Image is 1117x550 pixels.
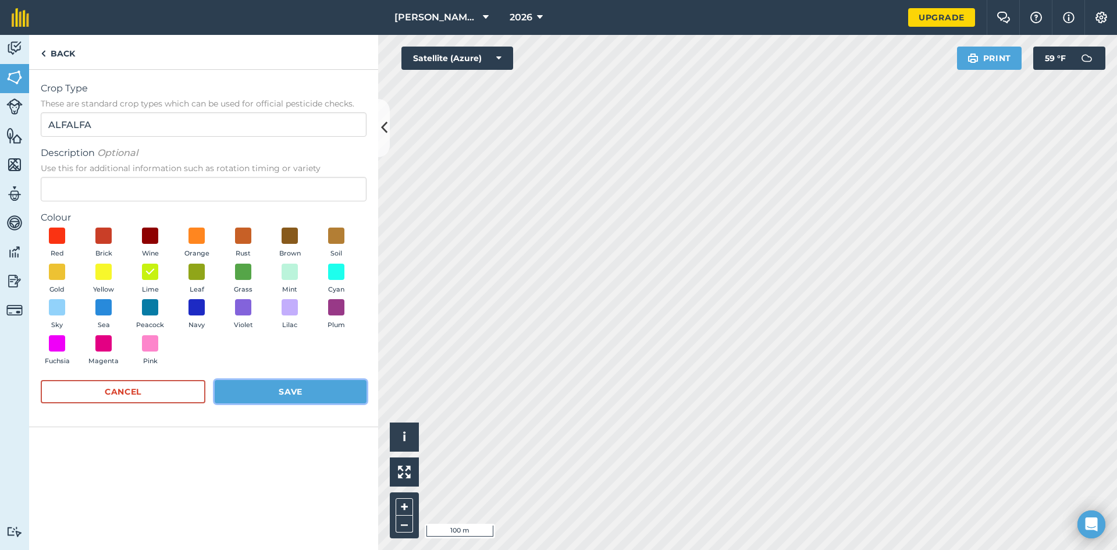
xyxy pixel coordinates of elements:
[41,47,46,61] img: svg+xml;base64,PHN2ZyB4bWxucz0iaHR0cDovL3d3dy53My5vcmcvMjAwMC9zdmciIHdpZHRoPSI5IiBoZWlnaHQ9IjI0Ii...
[6,69,23,86] img: svg+xml;base64,PHN2ZyB4bWxucz0iaHR0cDovL3d3dy53My5vcmcvMjAwMC9zdmciIHdpZHRoPSI1NiIgaGVpZ2h0PSI2MC...
[1063,10,1075,24] img: svg+xml;base64,PHN2ZyB4bWxucz0iaHR0cDovL3d3dy53My5vcmcvMjAwMC9zdmciIHdpZHRoPSIxNyIgaGVpZ2h0PSIxNy...
[273,228,306,259] button: Brown
[180,228,213,259] button: Orange
[390,423,419,452] button: i
[134,228,166,259] button: Wine
[6,214,23,232] img: svg+xml;base64,PD94bWwgdmVyc2lvbj0iMS4wIiBlbmNvZGluZz0idXRmLTgiPz4KPCEtLSBHZW5lcmF0b3I6IEFkb2JlIE...
[234,285,252,295] span: Grass
[145,265,155,279] img: svg+xml;base64,PHN2ZyB4bWxucz0iaHR0cDovL3d3dy53My5vcmcvMjAwMC9zdmciIHdpZHRoPSIxOCIgaGVpZ2h0PSIyNC...
[1075,47,1098,70] img: svg+xml;base64,PD94bWwgdmVyc2lvbj0iMS4wIiBlbmNvZGluZz0idXRmLTgiPz4KPCEtLSBHZW5lcmF0b3I6IEFkb2JlIE...
[401,47,513,70] button: Satellite (Azure)
[273,264,306,295] button: Mint
[51,320,63,331] span: Sky
[188,320,205,331] span: Navy
[320,299,353,331] button: Plum
[398,466,411,478] img: Four arrows, one pointing top left, one top right, one bottom right and the last bottom left
[997,12,1011,23] img: Two speech bubbles overlapping with the left bubble in the forefront
[1045,47,1066,70] span: 59 ° F
[1029,12,1043,23] img: A question mark icon
[227,228,259,259] button: Rust
[510,10,532,24] span: 2026
[41,81,367,95] span: Crop Type
[6,98,23,115] img: svg+xml;base64,PD94bWwgdmVyc2lvbj0iMS4wIiBlbmNvZGluZz0idXRmLTgiPz4KPCEtLSBHZW5lcmF0b3I6IEFkb2JlIE...
[87,335,120,367] button: Magenta
[98,320,110,331] span: Sea
[215,380,367,403] button: Save
[41,228,73,259] button: Red
[6,243,23,261] img: svg+xml;base64,PD94bWwgdmVyc2lvbj0iMS4wIiBlbmNvZGluZz0idXRmLTgiPz4KPCEtLSBHZW5lcmF0b3I6IEFkb2JlIE...
[396,516,413,533] button: –
[88,356,119,367] span: Magenta
[134,264,166,295] button: Lime
[236,249,251,259] span: Rust
[41,264,73,295] button: Gold
[142,249,159,259] span: Wine
[234,320,253,331] span: Violet
[134,335,166,367] button: Pink
[41,162,367,174] span: Use this for additional information such as rotation timing or variety
[29,35,87,69] a: Back
[1094,12,1108,23] img: A cog icon
[227,264,259,295] button: Grass
[330,249,342,259] span: Soil
[6,526,23,537] img: svg+xml;base64,PD94bWwgdmVyc2lvbj0iMS4wIiBlbmNvZGluZz0idXRmLTgiPz4KPCEtLSBHZW5lcmF0b3I6IEFkb2JlIE...
[957,47,1022,70] button: Print
[45,356,70,367] span: Fuchsia
[396,498,413,516] button: +
[1033,47,1105,70] button: 59 °F
[41,211,367,225] label: Colour
[320,264,353,295] button: Cyan
[227,299,259,331] button: Violet
[12,8,29,27] img: fieldmargin Logo
[93,285,114,295] span: Yellow
[143,356,158,367] span: Pink
[136,320,164,331] span: Peacock
[6,302,23,318] img: svg+xml;base64,PD94bWwgdmVyc2lvbj0iMS4wIiBlbmNvZGluZz0idXRmLTgiPz4KPCEtLSBHZW5lcmF0b3I6IEFkb2JlIE...
[6,156,23,173] img: svg+xml;base64,PHN2ZyB4bWxucz0iaHR0cDovL3d3dy53My5vcmcvMjAwMC9zdmciIHdpZHRoPSI1NiIgaGVpZ2h0PSI2MC...
[87,264,120,295] button: Yellow
[328,320,345,331] span: Plum
[41,146,367,160] span: Description
[6,185,23,203] img: svg+xml;base64,PD94bWwgdmVyc2lvbj0iMS4wIiBlbmNvZGluZz0idXRmLTgiPz4KPCEtLSBHZW5lcmF0b3I6IEFkb2JlIE...
[49,285,65,295] span: Gold
[282,320,297,331] span: Lilac
[97,147,138,158] em: Optional
[6,272,23,290] img: svg+xml;base64,PD94bWwgdmVyc2lvbj0iMS4wIiBlbmNvZGluZz0idXRmLTgiPz4KPCEtLSBHZW5lcmF0b3I6IEFkb2JlIE...
[273,299,306,331] button: Lilac
[51,249,64,259] span: Red
[180,299,213,331] button: Navy
[87,299,120,331] button: Sea
[87,228,120,259] button: Brick
[282,285,297,295] span: Mint
[41,335,73,367] button: Fuchsia
[403,430,406,444] span: i
[328,285,344,295] span: Cyan
[190,285,204,295] span: Leaf
[320,228,353,259] button: Soil
[967,51,979,65] img: svg+xml;base64,PHN2ZyB4bWxucz0iaHR0cDovL3d3dy53My5vcmcvMjAwMC9zdmciIHdpZHRoPSIxOSIgaGVpZ2h0PSIyNC...
[394,10,478,24] span: [PERSON_NAME] Family Farm
[180,264,213,295] button: Leaf
[134,299,166,331] button: Peacock
[6,40,23,57] img: svg+xml;base64,PD94bWwgdmVyc2lvbj0iMS4wIiBlbmNvZGluZz0idXRmLTgiPz4KPCEtLSBHZW5lcmF0b3I6IEFkb2JlIE...
[41,299,73,331] button: Sky
[142,285,159,295] span: Lime
[41,380,205,403] button: Cancel
[41,112,367,137] input: Start typing to search for crop type
[6,127,23,144] img: svg+xml;base64,PHN2ZyB4bWxucz0iaHR0cDovL3d3dy53My5vcmcvMjAwMC9zdmciIHdpZHRoPSI1NiIgaGVpZ2h0PSI2MC...
[41,98,367,109] span: These are standard crop types which can be used for official pesticide checks.
[279,249,301,259] span: Brown
[908,8,975,27] a: Upgrade
[184,249,209,259] span: Orange
[95,249,112,259] span: Brick
[1077,510,1105,538] div: Open Intercom Messenger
